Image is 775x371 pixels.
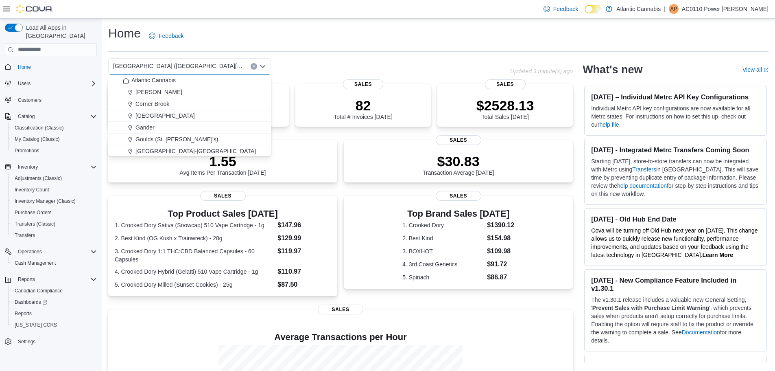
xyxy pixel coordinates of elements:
[15,274,38,284] button: Reports
[8,285,100,296] button: Canadian Compliance
[8,296,100,308] a: Dashboards
[476,97,534,114] p: $2528.13
[703,252,733,258] a: Learn More
[8,218,100,230] button: Transfers (Classic)
[11,231,97,240] span: Transfers
[135,112,195,120] span: [GEOGRAPHIC_DATA]
[402,273,484,281] dt: 5. Spinach
[135,135,218,143] span: Goulds (St. [PERSON_NAME]'s)
[115,209,331,219] h3: Top Product Sales [DATE]
[11,208,55,217] a: Purchase Orders
[669,4,679,14] div: AC0110 Power Mike
[200,191,246,201] span: Sales
[11,286,97,296] span: Canadian Compliance
[180,153,266,169] p: 1.55
[18,164,38,170] span: Inventory
[8,195,100,207] button: Inventory Manager (Classic)
[476,97,534,120] div: Total Sales [DATE]
[8,257,100,269] button: Cash Management
[591,215,760,223] h3: [DATE] - Old Hub End Date
[115,281,274,289] dt: 5. Crooked Dory Milled (Sunset Cookies) - 25g
[15,147,39,154] span: Promotions
[15,112,97,121] span: Catalog
[402,234,484,242] dt: 2. Best Kind
[15,112,38,121] button: Catalog
[11,231,38,240] a: Transfers
[15,288,63,294] span: Canadian Compliance
[108,86,271,98] button: [PERSON_NAME]
[108,25,141,42] h1: Home
[11,146,97,156] span: Promotions
[599,121,619,128] a: help file
[583,63,642,76] h2: What's new
[670,4,677,14] span: AP
[487,233,514,243] dd: $154.98
[15,299,47,305] span: Dashboards
[15,232,35,239] span: Transfers
[402,247,484,255] dt: 3. BOXHOT
[135,147,256,155] span: [GEOGRAPHIC_DATA]-[GEOGRAPHIC_DATA]
[8,207,100,218] button: Purchase Orders
[487,246,514,256] dd: $109.98
[2,61,100,73] button: Home
[343,79,384,89] span: Sales
[11,123,67,133] a: Classification (Classic)
[423,153,494,176] div: Transaction Average [DATE]
[115,268,274,276] dt: 4. Crooked Dory Hybrid (Gelatti) 510 Vape Cartridge - 1g
[11,320,60,330] a: [US_STATE] CCRS
[15,175,62,182] span: Adjustments (Classic)
[402,209,514,219] h3: Top Brand Sales [DATE]
[11,173,65,183] a: Adjustments (Classic)
[632,166,656,173] a: Transfers
[260,63,266,70] button: Close list of options
[616,4,661,14] p: Atlantic Cannabis
[11,258,97,268] span: Cash Management
[18,248,42,255] span: Operations
[11,146,43,156] a: Promotions
[591,296,760,345] p: The v1.30.1 release includes a valuable new General Setting, ' ', which prevents sales when produ...
[277,280,331,290] dd: $87.50
[18,64,31,70] span: Home
[11,185,52,195] a: Inventory Count
[11,208,97,217] span: Purchase Orders
[15,247,45,257] button: Operations
[108,145,271,157] button: [GEOGRAPHIC_DATA]-[GEOGRAPHIC_DATA]
[277,220,331,230] dd: $147.96
[15,62,97,72] span: Home
[115,332,566,342] h4: Average Transactions per Hour
[5,58,97,369] nav: Complex example
[15,162,41,172] button: Inventory
[485,79,526,89] span: Sales
[742,66,768,73] a: View allExternal link
[15,125,64,131] span: Classification (Classic)
[8,145,100,156] button: Promotions
[2,111,100,122] button: Catalog
[15,62,34,72] a: Home
[18,276,35,283] span: Reports
[15,79,97,88] span: Users
[11,286,66,296] a: Canadian Compliance
[251,63,257,70] button: Clear input
[2,336,100,347] button: Settings
[8,184,100,195] button: Inventory Count
[11,134,63,144] a: My Catalog (Classic)
[664,4,666,14] p: |
[15,136,60,143] span: My Catalog (Classic)
[591,104,760,129] p: Individual Metrc API key configurations are now available for all Metrc states. For instructions ...
[15,162,97,172] span: Inventory
[15,209,52,216] span: Purchase Orders
[591,276,760,292] h3: [DATE] - New Compliance Feature Included in v1.30.1
[8,134,100,145] button: My Catalog (Classic)
[108,75,271,204] div: Choose from the following options
[11,173,97,183] span: Adjustments (Classic)
[11,196,97,206] span: Inventory Manager (Classic)
[11,297,50,307] a: Dashboards
[108,75,271,86] button: Atlantic Cannabis
[11,309,97,318] span: Reports
[11,219,97,229] span: Transfers (Classic)
[15,95,45,105] a: Customers
[15,198,76,204] span: Inventory Manager (Classic)
[8,230,100,241] button: Transfers
[617,182,667,189] a: help documentation
[15,310,32,317] span: Reports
